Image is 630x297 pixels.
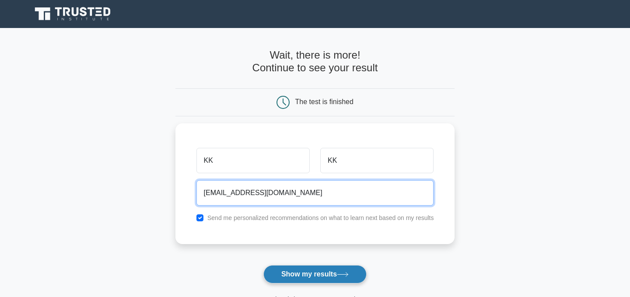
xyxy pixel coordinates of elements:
button: Show my results [263,265,367,283]
h4: Wait, there is more! Continue to see your result [175,49,455,74]
input: Last name [320,148,434,173]
input: Email [196,180,434,206]
div: The test is finished [295,98,353,105]
input: First name [196,148,310,173]
label: Send me personalized recommendations on what to learn next based on my results [207,214,434,221]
